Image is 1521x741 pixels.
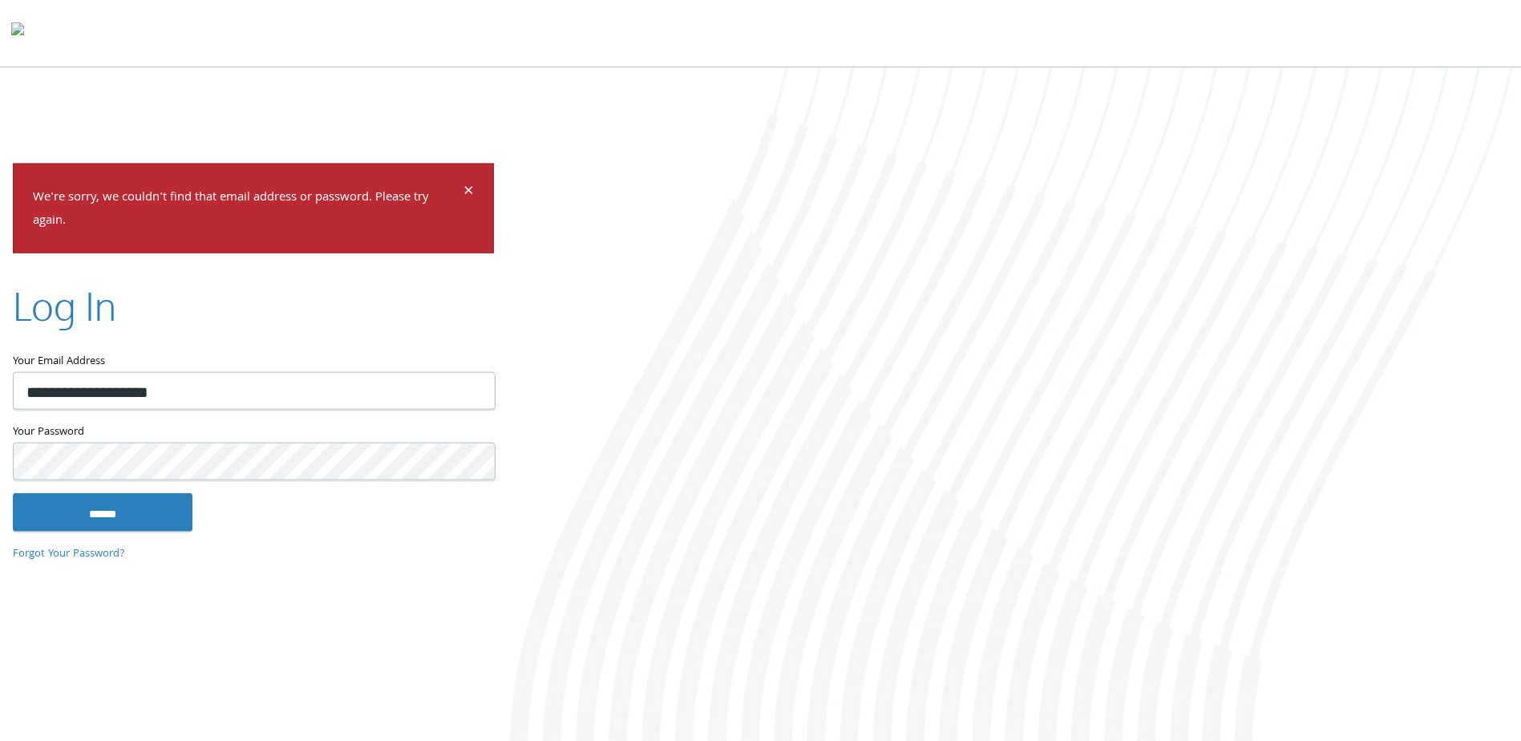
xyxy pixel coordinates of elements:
[13,278,116,332] h2: Log In
[11,17,24,49] img: todyl-logo-dark.svg
[13,545,125,563] a: Forgot Your Password?
[33,187,461,233] p: We're sorry, we couldn't find that email address or password. Please try again.
[463,184,474,203] button: Dismiss alert
[13,422,494,442] label: Your Password
[463,177,474,209] span: ×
